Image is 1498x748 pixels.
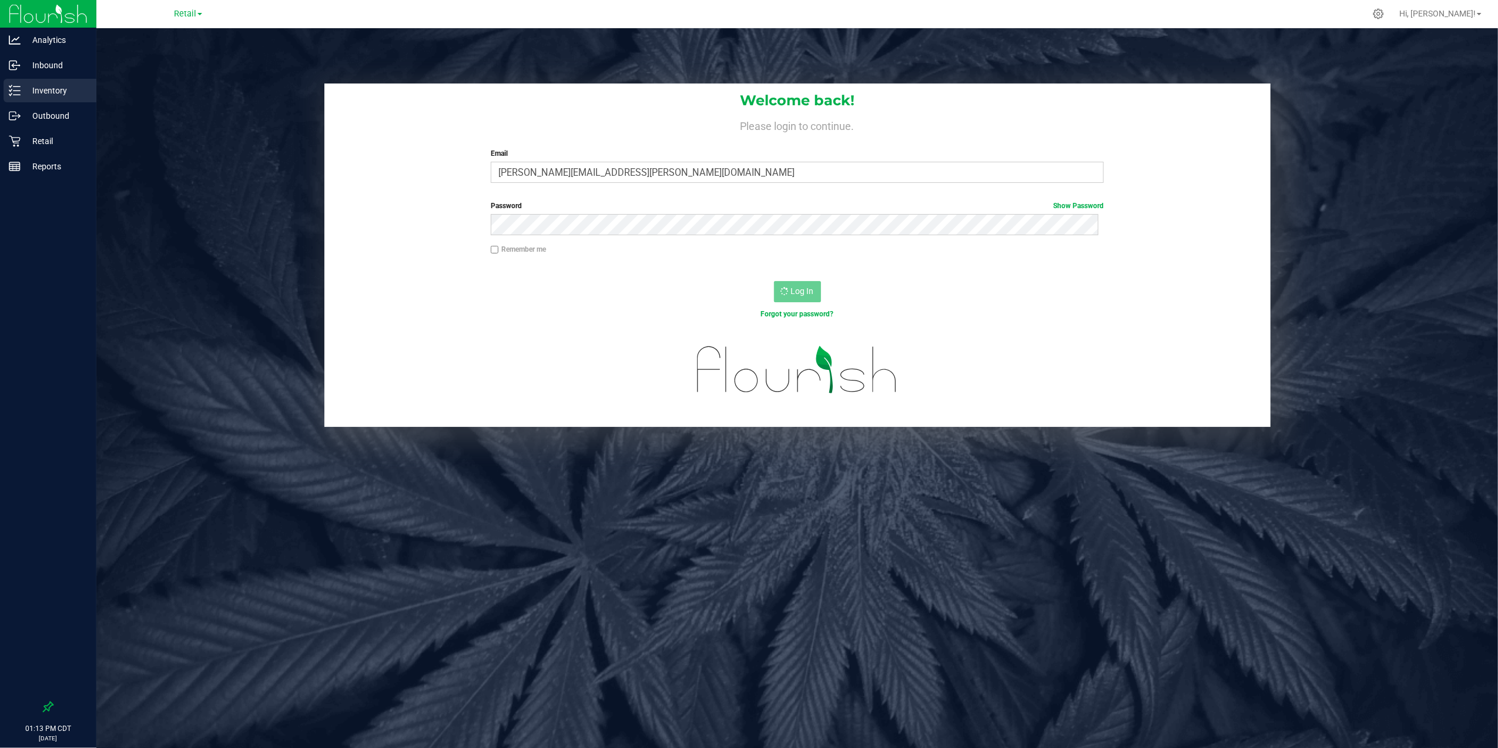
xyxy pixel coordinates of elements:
a: Forgot your password? [760,310,833,318]
p: Inbound [21,58,91,72]
label: Pin the sidebar to full width on large screens [42,701,54,713]
h4: Please login to continue. [324,118,1271,132]
p: Outbound [21,109,91,123]
label: Remember me [491,244,546,255]
inline-svg: Inventory [9,85,21,96]
span: Retail [174,9,196,19]
span: Log In [791,286,814,296]
p: 01:13 PM CDT [5,723,91,734]
label: Email [491,148,1104,159]
inline-svg: Analytics [9,34,21,46]
span: Password [491,202,522,210]
p: [DATE] [5,734,91,743]
iframe: Resource center [12,654,47,689]
a: Show Password [1053,202,1104,210]
span: Hi, [PERSON_NAME]! [1399,9,1476,18]
img: flourish_logo.svg [679,332,916,408]
inline-svg: Outbound [9,110,21,122]
inline-svg: Reports [9,161,21,172]
inline-svg: Retail [9,135,21,147]
input: Remember me [491,246,499,254]
div: Manage settings [1371,8,1386,19]
p: Reports [21,159,91,173]
inline-svg: Inbound [9,59,21,71]
p: Inventory [21,84,91,98]
h1: Welcome back! [324,93,1271,108]
button: Log In [774,281,821,302]
p: Analytics [21,33,91,47]
iframe: Resource center unread badge [35,652,49,666]
p: Retail [21,134,91,148]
